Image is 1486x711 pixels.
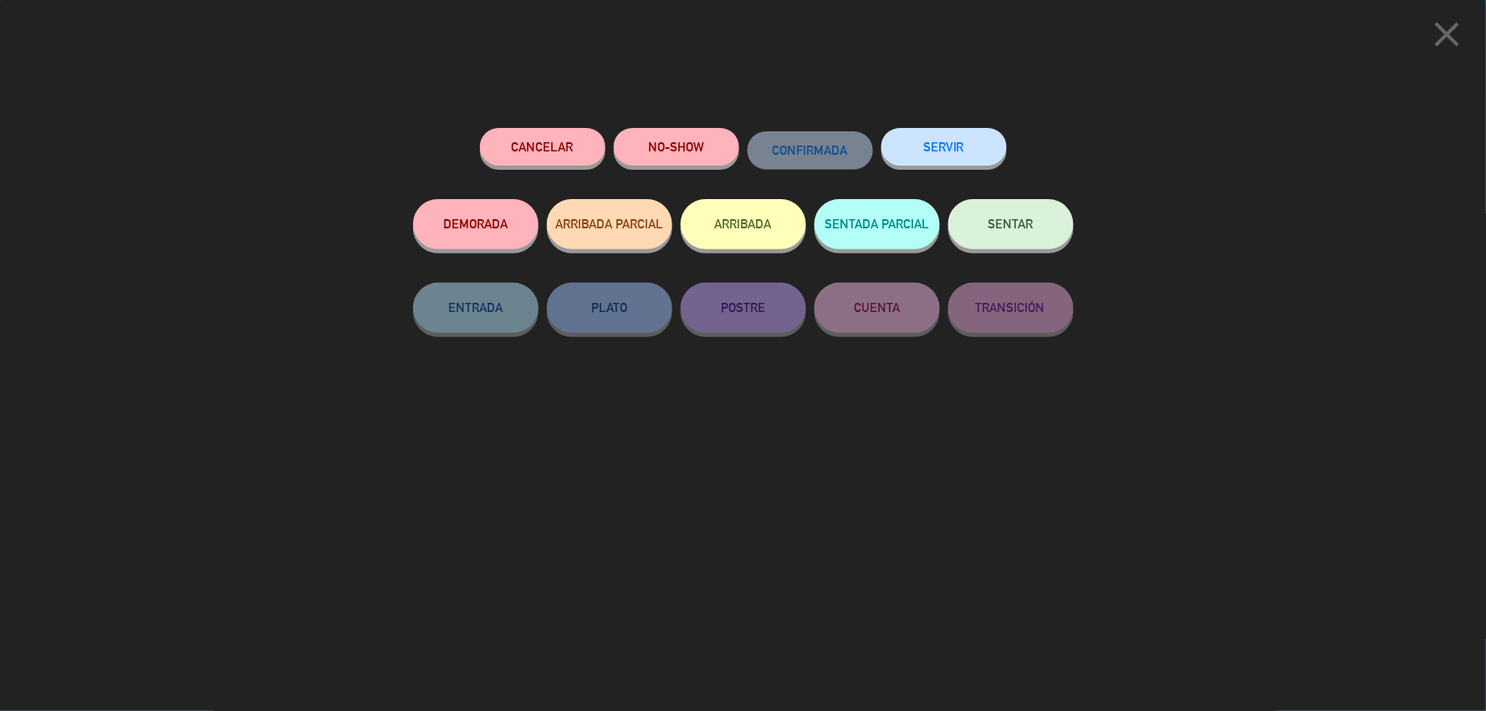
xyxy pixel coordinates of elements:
[988,217,1034,231] span: SENTAR
[555,217,663,231] span: ARRIBADA PARCIAL
[413,283,539,333] button: ENTRADA
[814,199,940,249] button: SENTADA PARCIAL
[773,143,848,157] span: CONFIRMADA
[814,283,940,333] button: CUENTA
[681,283,806,333] button: POSTRE
[681,199,806,249] button: ARRIBADA
[1422,13,1473,62] button: close
[948,199,1074,249] button: SENTAR
[413,199,539,249] button: DEMORADA
[614,128,739,166] button: NO-SHOW
[547,199,672,249] button: ARRIBADA PARCIAL
[480,128,605,166] button: Cancelar
[1427,13,1468,55] i: close
[748,131,873,169] button: CONFIRMADA
[547,283,672,333] button: PLATO
[881,128,1007,166] button: SERVIR
[948,283,1074,333] button: TRANSICIÓN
